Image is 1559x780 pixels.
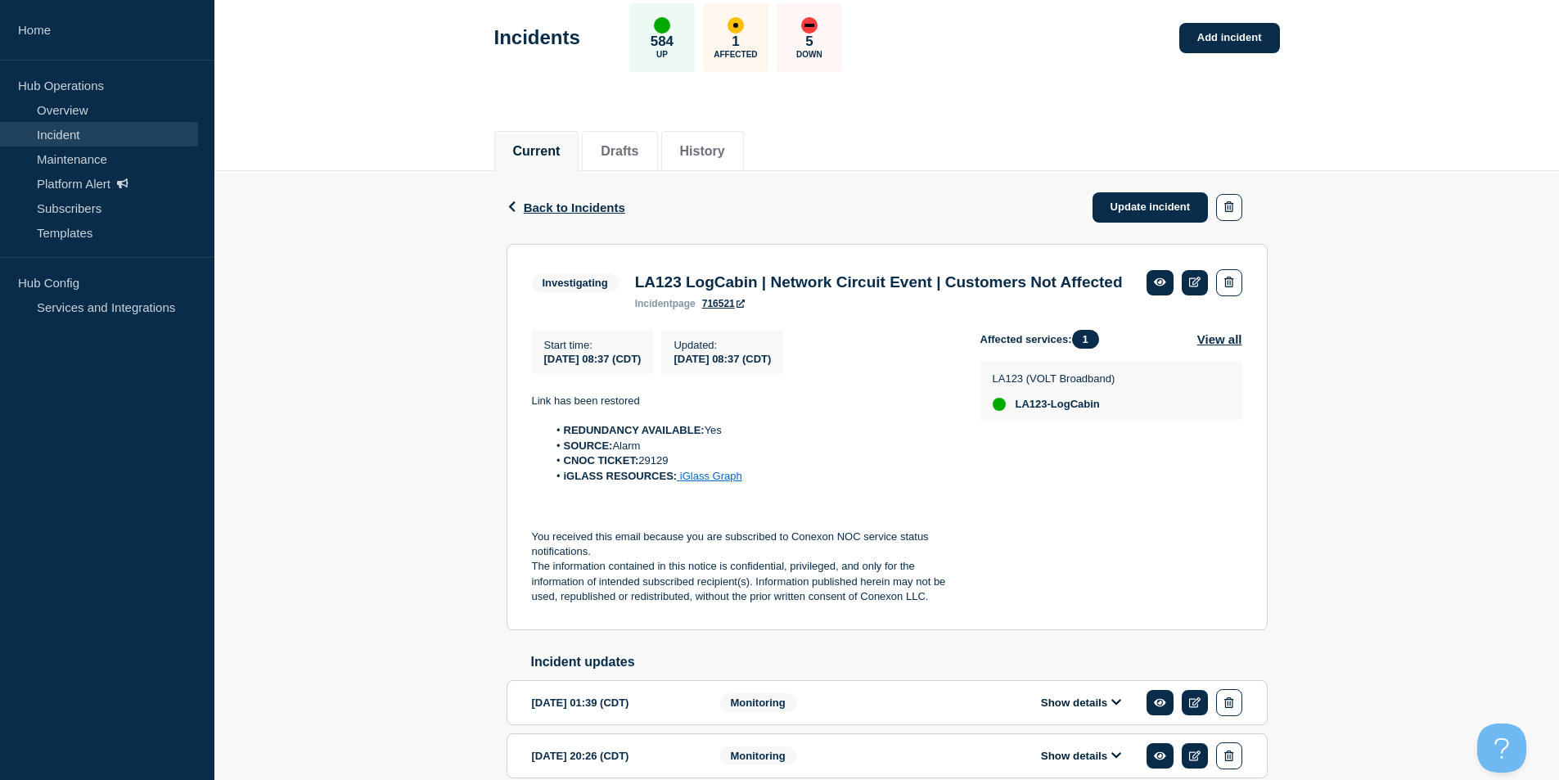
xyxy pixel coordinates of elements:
[532,742,696,769] div: [DATE] 20:26 (CDT)
[1036,749,1126,763] button: Show details
[635,298,673,309] span: incident
[714,50,757,59] p: Affected
[680,470,742,482] a: iGlass Graph
[1093,192,1209,223] a: Update incident
[564,454,639,467] strong: CNOC TICKET:
[801,17,818,34] div: down
[674,351,771,365] div: [DATE] 08:37 (CDT)
[494,26,580,49] h1: Incidents
[531,655,1268,670] h2: Incident updates
[507,201,625,214] button: Back to Incidents
[547,423,954,438] li: Yes
[564,440,613,452] strong: SOURCE:
[544,353,642,365] span: [DATE] 08:37 (CDT)
[547,453,954,468] li: 29129
[1036,696,1126,710] button: Show details
[532,273,619,292] span: Investigating
[980,330,1107,349] span: Affected services:
[651,34,674,50] p: 584
[993,398,1006,411] div: up
[1477,724,1526,773] iframe: Help Scout Beacon - Open
[635,273,1123,291] h3: LA123 LogCabin | Network Circuit Event | Customers Not Affected
[547,439,954,453] li: Alarm
[1016,398,1100,411] span: LA123-LogCabin
[601,144,638,159] button: Drafts
[532,559,954,604] p: The information contained in this notice is confidential, privileged, and only for the informatio...
[720,693,796,712] span: Monitoring
[544,339,642,351] p: Start time :
[564,470,680,482] strong: iGLASS RESOURCES:
[564,424,705,436] strong: REDUNDANCY AVAILABLE:
[532,689,696,716] div: [DATE] 01:39 (CDT)
[720,746,796,765] span: Monitoring
[524,201,625,214] span: Back to Incidents
[1072,330,1099,349] span: 1
[805,34,813,50] p: 5
[674,339,771,351] p: Updated :
[702,298,745,309] a: 716521
[1197,330,1242,349] button: View all
[680,144,725,159] button: History
[796,50,822,59] p: Down
[993,372,1115,385] p: LA123 (VOLT Broadband)
[654,17,670,34] div: up
[532,530,954,560] p: You received this email because you are subscribed to Conexon NOC service status notifications.
[513,144,561,159] button: Current
[635,298,696,309] p: page
[732,34,739,50] p: 1
[656,50,668,59] p: Up
[1179,23,1280,53] a: Add incident
[532,394,954,408] p: Link has been restored
[728,17,744,34] div: affected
